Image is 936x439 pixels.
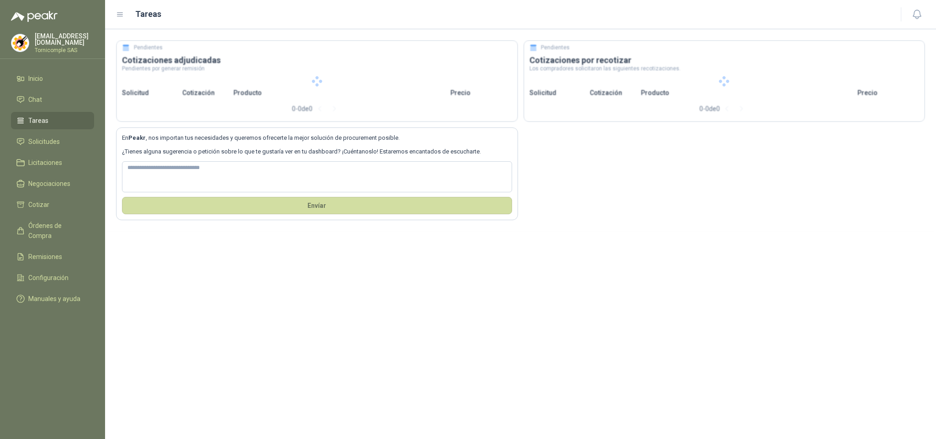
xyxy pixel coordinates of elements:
[28,200,49,210] span: Cotizar
[11,269,94,286] a: Configuración
[11,290,94,307] a: Manuales y ayuda
[122,133,512,143] p: En , nos importan tus necesidades y queremos ofrecerte la mejor solución de procurement posible.
[35,48,94,53] p: Tornicomple SAS
[11,175,94,192] a: Negociaciones
[11,217,94,244] a: Órdenes de Compra
[28,95,42,105] span: Chat
[11,248,94,265] a: Remisiones
[28,273,69,283] span: Configuración
[135,8,161,21] h1: Tareas
[122,197,512,214] button: Envíar
[11,70,94,87] a: Inicio
[128,134,146,141] b: Peakr
[28,179,70,189] span: Negociaciones
[28,221,85,241] span: Órdenes de Compra
[35,33,94,46] p: [EMAIL_ADDRESS][DOMAIN_NAME]
[122,147,512,156] p: ¿Tienes alguna sugerencia o petición sobre lo que te gustaría ver en tu dashboard? ¡Cuéntanoslo! ...
[28,116,48,126] span: Tareas
[11,34,29,52] img: Company Logo
[28,158,62,168] span: Licitaciones
[11,133,94,150] a: Solicitudes
[28,252,62,262] span: Remisiones
[28,294,80,304] span: Manuales y ayuda
[28,137,60,147] span: Solicitudes
[11,196,94,213] a: Cotizar
[11,112,94,129] a: Tareas
[28,74,43,84] span: Inicio
[11,11,58,22] img: Logo peakr
[11,91,94,108] a: Chat
[11,154,94,171] a: Licitaciones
